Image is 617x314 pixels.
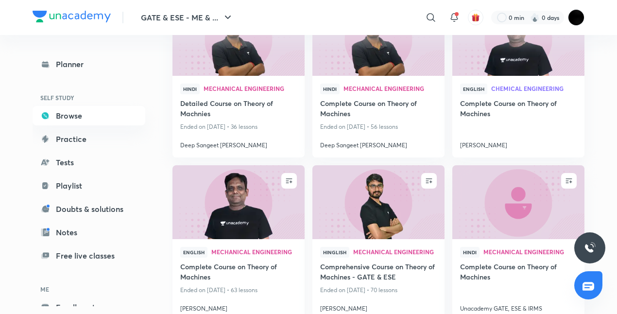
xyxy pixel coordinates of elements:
a: new-thumbnail [172,165,305,239]
span: English [460,84,487,94]
img: Tanuj Sharma [568,9,584,26]
p: Ended on [DATE] • 70 lessons [320,284,437,297]
a: Comprehensive Course on Theory of Machines - GATE & ESE [320,262,437,284]
img: new-thumbnail [451,1,585,76]
a: Detailed Course on Theory of Machnies [180,98,297,121]
a: Complete Course on Theory of Machines [460,98,577,121]
img: ttu [584,242,596,254]
img: avatar [471,13,480,22]
span: Hinglish [320,247,349,258]
a: Doubts & solutions [33,199,145,219]
span: English [180,247,207,258]
a: [PERSON_NAME] [180,300,297,313]
button: avatar [468,10,483,25]
a: Company Logo [33,11,111,25]
a: Planner [33,54,145,74]
span: Mechanical Engineering [343,86,437,91]
a: Chemical Engineering [491,86,577,92]
span: Mechanical Engineering [483,249,577,255]
a: Deep Sangeet [PERSON_NAME] [320,137,437,150]
a: Mechanical Engineering [353,249,437,256]
a: new-thumbnail [452,165,584,239]
a: Complete Course on Theory of Machines [320,98,437,121]
a: Mechanical Engineering [204,86,297,92]
img: new-thumbnail [311,164,446,240]
p: Ended on [DATE] • 36 lessons [180,121,297,133]
span: Chemical Engineering [491,86,577,91]
a: Browse [33,106,145,125]
h6: ME [33,281,145,297]
a: Free live classes [33,246,145,265]
a: new-thumbnail [312,165,445,239]
a: [PERSON_NAME] [460,137,577,150]
p: Ended on [DATE] • 63 lessons [180,284,297,297]
a: Notes [33,223,145,242]
a: new-thumbnail [172,2,305,76]
a: Deep Sangeet [PERSON_NAME] [180,137,297,150]
a: Complete Course on Theory of Machines [460,262,577,284]
button: GATE & ESE - ME & ... [135,8,240,27]
img: new-thumbnail [311,1,446,76]
a: Unacademy GATE, ESE & IRMS [460,300,577,313]
span: Mechanical Engineering [353,249,437,255]
a: Practice [33,129,145,149]
img: Company Logo [33,11,111,22]
img: streak [530,13,540,22]
span: Mechanical Engineering [204,86,297,91]
img: new-thumbnail [171,164,306,240]
span: Hindi [460,247,480,258]
a: new-thumbnail [312,2,445,76]
a: Mechanical Engineering [211,249,297,256]
img: new-thumbnail [171,1,306,76]
h6: SELF STUDY [33,89,145,106]
a: Mechanical Engineering [483,249,577,256]
a: Complete Course on Theory of Machines [180,262,297,284]
span: Hindi [180,84,200,94]
span: Hindi [320,84,340,94]
a: Playlist [33,176,145,195]
p: Ended on [DATE] • 56 lessons [320,121,437,133]
a: Tests [33,153,145,172]
a: Mechanical Engineering [343,86,437,92]
img: new-thumbnail [451,164,585,240]
a: [PERSON_NAME] [320,300,437,313]
span: Mechanical Engineering [211,249,297,255]
a: new-thumbnail [452,2,584,76]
